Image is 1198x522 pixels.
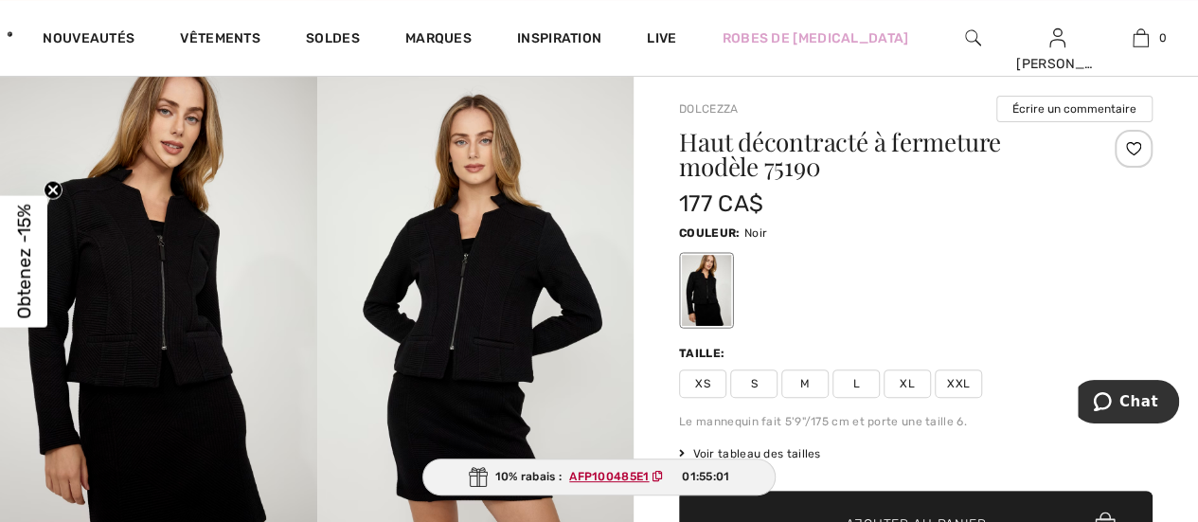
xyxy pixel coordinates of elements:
a: Robes de [MEDICAL_DATA] [722,28,908,48]
span: S [730,369,778,398]
div: Noir [682,255,731,326]
img: Mes infos [1049,27,1065,49]
h1: Haut décontracté à fermeture modèle 75190 [679,130,1074,179]
span: 01:55:01 [682,468,729,485]
span: 177 CA$ [679,190,763,217]
img: Gift.svg [469,467,488,487]
span: Obtenez -15% [13,204,35,318]
a: Dolcezza [679,102,738,116]
a: Marques [405,30,472,50]
a: Nouveautés [43,30,134,50]
img: 1ère Avenue [8,15,12,53]
span: XXL [935,369,982,398]
span: 0 [1158,29,1166,46]
div: Taille: [679,345,728,362]
a: 0 [1100,27,1182,49]
span: M [781,369,829,398]
span: Noir [744,226,767,240]
span: XL [884,369,931,398]
a: Se connecter [1049,28,1065,46]
span: Voir tableau des tailles [679,445,821,462]
span: L [832,369,880,398]
div: 10% rabais : [422,459,777,495]
span: Couleur: [679,226,740,240]
a: Vêtements [180,30,260,50]
iframe: Ouvre un widget dans lequel vous pouvez chatter avec l’un de nos agents [1078,380,1179,427]
img: Mon panier [1133,27,1149,49]
span: Inspiration [517,30,601,50]
a: Live [647,28,676,48]
img: recherche [965,27,981,49]
div: [PERSON_NAME] [1016,54,1099,74]
ins: AFP100485E1 [569,470,649,483]
button: Écrire un commentaire [996,96,1153,122]
a: Soldes [306,30,360,50]
div: Le mannequin fait 5'9"/175 cm et porte une taille 6. [679,413,1153,430]
button: Close teaser [44,180,63,199]
span: XS [679,369,726,398]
